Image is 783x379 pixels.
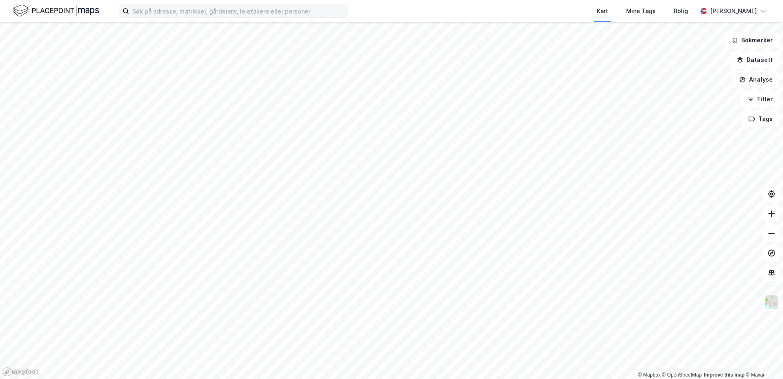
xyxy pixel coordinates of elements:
button: Analyse [732,71,780,88]
a: OpenStreetMap [662,372,702,378]
a: Mapbox [638,372,661,378]
div: Kart [597,6,608,16]
iframe: Chat Widget [742,340,783,379]
a: Improve this map [704,372,745,378]
img: logo.f888ab2527a4732fd821a326f86c7f29.svg [13,4,99,18]
div: Kontrollprogram for chat [742,340,783,379]
button: Filter [740,91,780,107]
a: Mapbox homepage [2,367,38,377]
input: Søk på adresse, matrikkel, gårdeiere, leietakere eller personer [129,5,348,17]
div: Mine Tags [626,6,656,16]
div: [PERSON_NAME] [710,6,757,16]
button: Tags [742,111,780,127]
button: Datasett [730,52,780,68]
img: Z [764,295,779,310]
button: Bokmerker [724,32,780,48]
div: Bolig [674,6,688,16]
